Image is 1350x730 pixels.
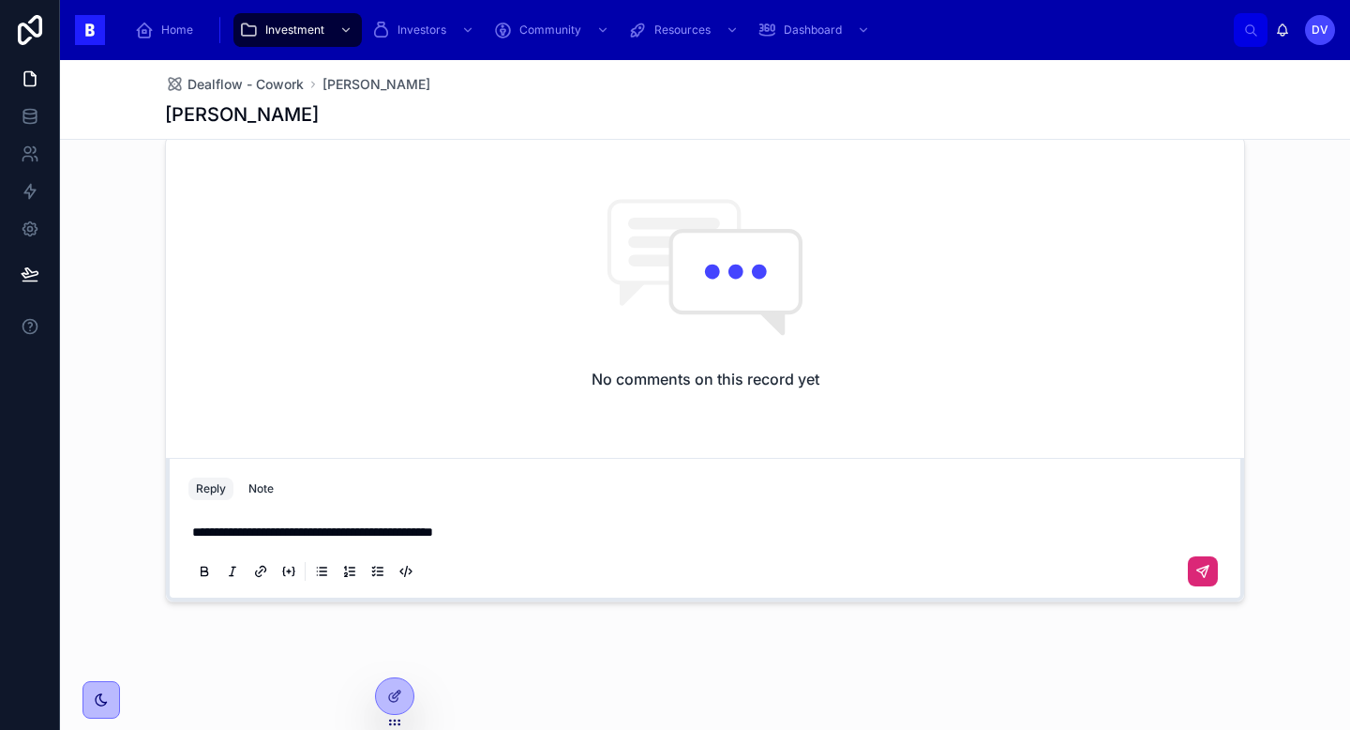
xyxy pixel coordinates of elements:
[165,75,304,94] a: Dealflow - Cowork
[487,13,619,47] a: Community
[366,13,484,47] a: Investors
[322,75,430,94] a: [PERSON_NAME]
[161,23,193,38] span: Home
[784,23,842,38] span: Dashboard
[592,368,819,390] h2: No comments on this record yet
[397,23,446,38] span: Investors
[233,13,362,47] a: Investment
[654,23,711,38] span: Resources
[622,13,748,47] a: Resources
[1312,23,1328,38] span: DV
[188,478,233,500] button: Reply
[120,9,1234,51] div: scrollable content
[519,23,581,38] span: Community
[752,13,879,47] a: Dashboard
[75,15,105,45] img: App logo
[248,481,274,496] div: Note
[129,13,206,47] a: Home
[187,75,304,94] span: Dealflow - Cowork
[265,23,324,38] span: Investment
[241,478,281,500] button: Note
[165,101,319,128] h1: [PERSON_NAME]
